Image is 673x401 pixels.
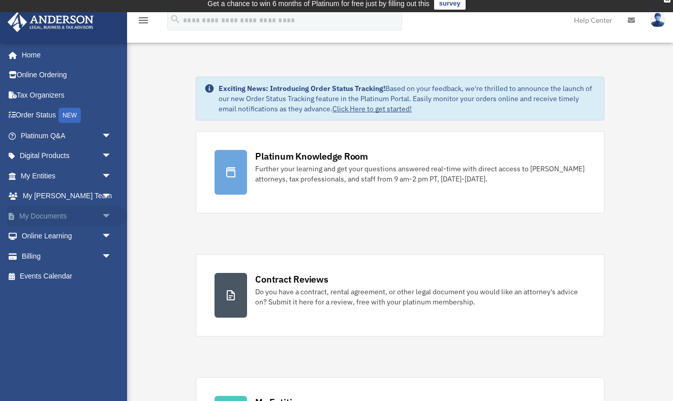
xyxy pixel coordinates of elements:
span: arrow_drop_down [102,246,122,267]
div: Contract Reviews [255,273,328,286]
a: Digital Productsarrow_drop_down [7,146,127,166]
a: Billingarrow_drop_down [7,246,127,266]
span: arrow_drop_down [102,126,122,146]
strong: Exciting News: Introducing Order Status Tracking! [219,84,385,93]
div: Based on your feedback, we're thrilled to announce the launch of our new Order Status Tracking fe... [219,83,595,114]
div: Do you have a contract, rental agreement, or other legal document you would like an attorney's ad... [255,287,585,307]
a: My Documentsarrow_drop_down [7,206,127,226]
a: menu [137,18,149,26]
a: Platinum Q&Aarrow_drop_down [7,126,127,146]
div: NEW [58,108,81,123]
a: Platinum Knowledge Room Further your learning and get your questions answered real-time with dire... [196,131,604,213]
a: My [PERSON_NAME] Teamarrow_drop_down [7,186,127,206]
a: My Entitiesarrow_drop_down [7,166,127,186]
div: Further your learning and get your questions answered real-time with direct access to [PERSON_NAM... [255,164,585,184]
a: Online Learningarrow_drop_down [7,226,127,246]
a: Events Calendar [7,266,127,287]
a: Tax Organizers [7,85,127,105]
div: Platinum Knowledge Room [255,150,368,163]
a: Home [7,45,122,65]
span: arrow_drop_down [102,166,122,187]
span: arrow_drop_down [102,206,122,227]
i: menu [137,14,149,26]
img: User Pic [650,13,665,27]
img: Anderson Advisors Platinum Portal [5,12,97,32]
a: Online Ordering [7,65,127,85]
i: search [170,14,181,25]
span: arrow_drop_down [102,186,122,207]
a: Contract Reviews Do you have a contract, rental agreement, or other legal document you would like... [196,254,604,336]
a: Click Here to get started! [332,104,412,113]
span: arrow_drop_down [102,226,122,247]
span: arrow_drop_down [102,146,122,167]
a: Order StatusNEW [7,105,127,126]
